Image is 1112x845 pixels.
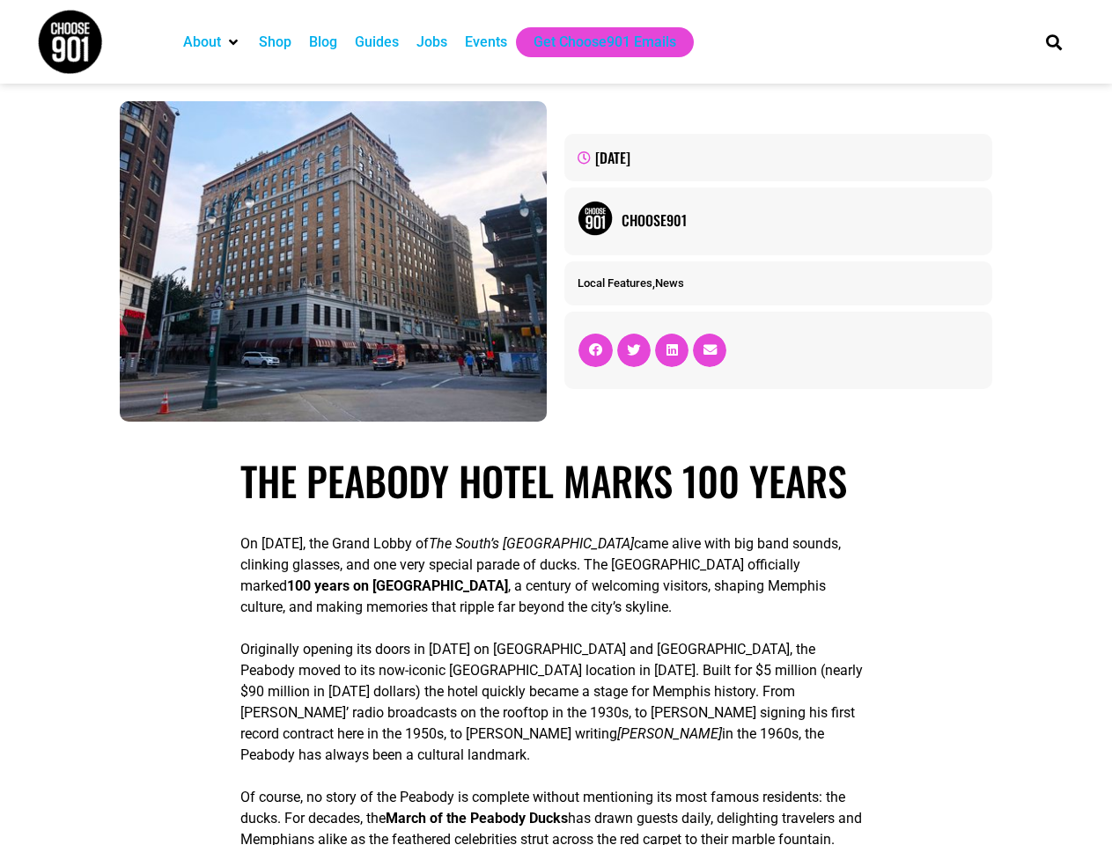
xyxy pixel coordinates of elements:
[174,27,1016,57] nav: Main nav
[578,276,652,290] a: Local Features
[622,209,978,231] a: Choose901
[617,334,651,367] div: Share on twitter
[287,577,508,594] strong: 100 years on [GEOGRAPHIC_DATA]
[183,32,221,53] a: About
[259,32,291,53] a: Shop
[416,32,447,53] a: Jobs
[617,725,722,742] em: [PERSON_NAME]
[693,334,726,367] div: Share on email
[655,334,689,367] div: Share on linkedin
[534,32,676,53] a: Get Choose901 Emails
[465,32,507,53] a: Events
[309,32,337,53] a: Blog
[174,27,250,57] div: About
[655,276,684,290] a: News
[120,101,547,422] img: At the bustling city intersection, a large brick hotel showcases its striped awnings and street-l...
[578,334,612,367] div: Share on facebook
[595,147,630,168] time: [DATE]
[240,457,873,504] h1: The Peabody Hotel Marks 100 Years
[386,810,568,827] strong: March of the Peabody Ducks
[240,533,873,618] p: On [DATE], the Grand Lobby of came alive with big band sounds, clinking glasses, and one very spe...
[1039,27,1068,56] div: Search
[240,639,873,766] p: Originally opening its doors in [DATE] on [GEOGRAPHIC_DATA] and [GEOGRAPHIC_DATA], the Peabody mo...
[355,32,399,53] a: Guides
[578,201,613,236] img: Picture of Choose901
[429,535,634,552] em: The South’s [GEOGRAPHIC_DATA]
[578,276,684,290] span: ,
